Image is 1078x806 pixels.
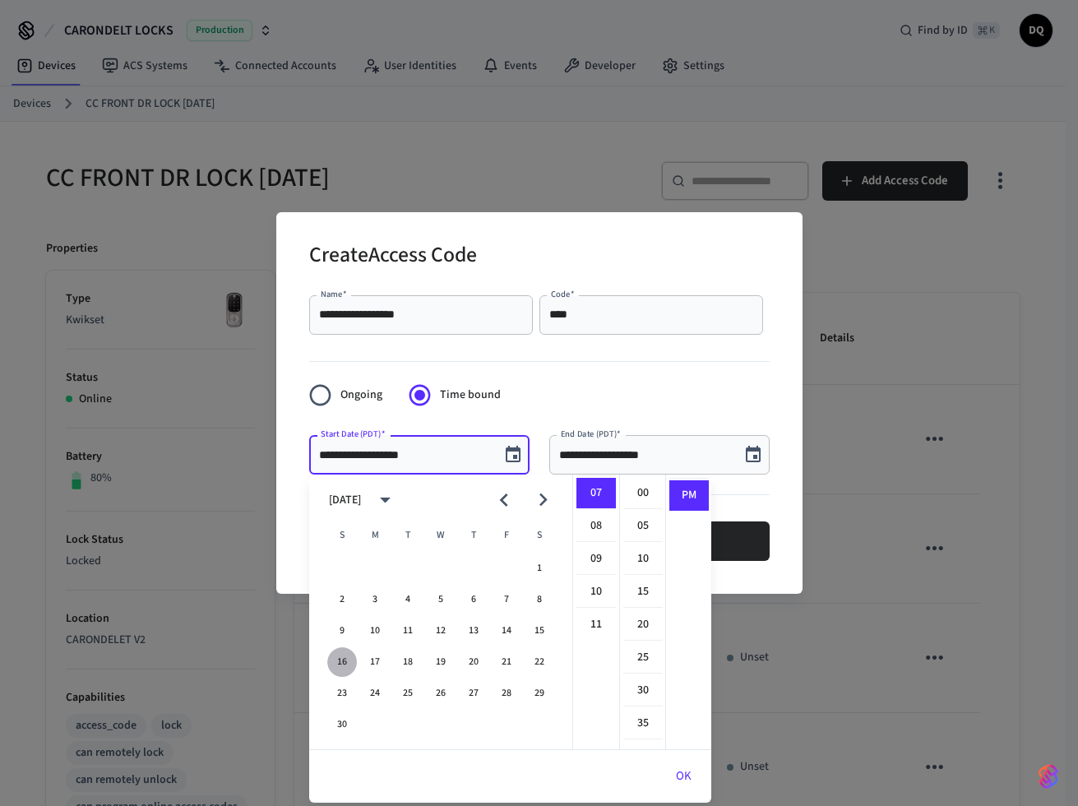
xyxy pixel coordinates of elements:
[459,647,488,677] button: 20
[393,616,423,646] button: 11
[340,387,382,404] span: Ongoing
[525,679,554,708] button: 29
[669,480,709,511] li: PM
[576,478,616,509] li: 7 hours
[576,577,616,608] li: 10 hours
[561,428,621,440] label: End Date (PDT)
[327,519,357,552] span: Sunday
[623,642,663,674] li: 25 minutes
[525,585,554,614] button: 8
[492,616,521,646] button: 14
[492,647,521,677] button: 21
[497,438,530,471] button: Choose date, selected date is Sep 30, 2025
[360,647,390,677] button: 17
[1039,763,1058,790] img: SeamLogoGradient.69752ec5.svg
[321,288,347,300] label: Name
[327,616,357,646] button: 9
[623,675,663,706] li: 30 minutes
[393,585,423,614] button: 4
[576,511,616,542] li: 8 hours
[360,616,390,646] button: 10
[492,519,521,552] span: Friday
[459,519,488,552] span: Thursday
[360,519,390,552] span: Monday
[665,475,711,749] ul: Select meridiem
[327,647,357,677] button: 16
[459,616,488,646] button: 13
[459,679,488,708] button: 27
[329,492,361,509] div: [DATE]
[623,708,663,739] li: 35 minutes
[525,616,554,646] button: 15
[623,741,663,772] li: 40 minutes
[327,710,357,739] button: 30
[656,757,711,796] button: OK
[426,585,456,614] button: 5
[484,480,523,519] button: Previous month
[366,480,405,519] button: calendar view is open, switch to year view
[623,478,663,509] li: 0 minutes
[525,647,554,677] button: 22
[459,585,488,614] button: 6
[576,544,616,575] li: 9 hours
[321,428,385,440] label: Start Date (PDT)
[524,480,562,519] button: Next month
[525,554,554,583] button: 1
[623,609,663,641] li: 20 minutes
[426,647,456,677] button: 19
[426,519,456,552] span: Wednesday
[623,544,663,575] li: 10 minutes
[619,475,665,749] ul: Select minutes
[492,679,521,708] button: 28
[551,288,575,300] label: Code
[623,577,663,608] li: 15 minutes
[576,609,616,640] li: 11 hours
[426,616,456,646] button: 12
[525,519,554,552] span: Saturday
[327,679,357,708] button: 23
[309,232,477,282] h2: Create Access Code
[426,679,456,708] button: 26
[440,387,501,404] span: Time bound
[393,679,423,708] button: 25
[573,475,619,749] ul: Select hours
[360,679,390,708] button: 24
[327,585,357,614] button: 2
[737,438,770,471] button: Choose date, selected date is Sep 30, 2025
[393,647,423,677] button: 18
[393,519,423,552] span: Tuesday
[360,585,390,614] button: 3
[492,585,521,614] button: 7
[623,511,663,542] li: 5 minutes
